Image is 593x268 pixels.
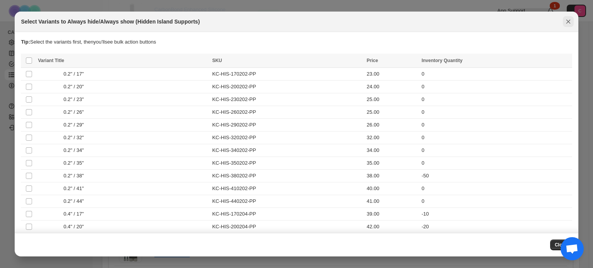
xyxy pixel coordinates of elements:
td: 0 [419,195,572,208]
span: Close [555,242,568,248]
td: KC-HIS-200202-PP [210,81,364,93]
td: -20 [419,221,572,233]
td: KC-HIS-170202-PP [210,68,364,81]
span: Inventory Quantity [422,58,463,63]
span: 0.2" / 17" [63,70,88,78]
td: 25.00 [364,93,419,106]
span: 0.4" / 17" [63,210,88,218]
td: 35.00 [364,157,419,170]
span: 0.2" / 23" [63,96,88,103]
span: 0.2" / 44" [63,197,88,205]
button: Close [550,239,572,250]
td: KC-HIS-440202-PP [210,195,364,208]
span: 0.2" / 20" [63,83,88,91]
span: SKU [212,58,222,63]
span: 0.2" / 41" [63,185,88,192]
td: 40.00 [364,182,419,195]
span: 0.2" / 34" [63,147,88,154]
td: KC-HIS-410202-PP [210,182,364,195]
td: 0 [419,131,572,144]
h2: Select Variants to Always hide/Always show (Hidden Island Supports) [21,18,200,25]
td: 23.00 [364,68,419,81]
td: 0 [419,81,572,93]
td: KC-HIS-320202-PP [210,131,364,144]
td: KC-HIS-290202-PP [210,119,364,131]
span: 0.2" / 29" [63,121,88,129]
td: KC-HIS-230202-PP [210,93,364,106]
span: 0.2" / 32" [63,134,88,142]
td: 0 [419,106,572,119]
td: 42.00 [364,221,419,233]
td: 25.00 [364,106,419,119]
td: KC-HIS-380202-PP [210,170,364,182]
td: -50 [419,170,572,182]
td: 41.00 [364,195,419,208]
button: Close [563,16,574,27]
span: Price [367,58,378,63]
td: KC-HIS-170204-PP [210,208,364,221]
strong: Tip: [21,39,30,45]
td: 32.00 [364,131,419,144]
td: KC-HIS-200204-PP [210,221,364,233]
td: 0 [419,182,572,195]
td: 38.00 [364,170,419,182]
td: KC-HIS-340202-PP [210,144,364,157]
span: 0.4" / 20" [63,223,88,231]
td: -10 [419,208,572,221]
td: 34.00 [364,144,419,157]
td: KC-HIS-260202-PP [210,106,364,119]
span: 0.2" / 38" [63,172,88,180]
td: 24.00 [364,81,419,93]
td: KC-HIS-350202-PP [210,157,364,170]
div: Open chat [561,237,584,260]
td: 0 [419,93,572,106]
td: 0 [419,119,572,131]
td: 0 [419,68,572,81]
p: Select the variants first, then you'll see bulk action buttons [21,38,572,46]
span: 0.2" / 35" [63,159,88,167]
td: 26.00 [364,119,419,131]
span: Variant Title [38,58,64,63]
td: 39.00 [364,208,419,221]
td: 0 [419,144,572,157]
td: 0 [419,157,572,170]
span: 0.2" / 26" [63,108,88,116]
